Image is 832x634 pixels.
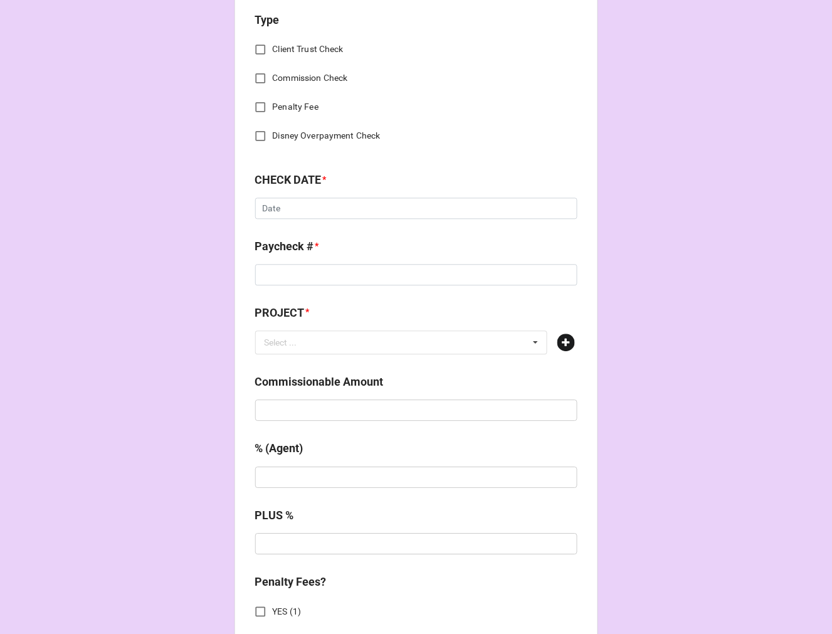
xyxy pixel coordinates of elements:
label: Commissionable Amount [255,374,384,391]
label: Penalty Fees? [255,574,327,591]
div: Select ... [261,335,315,350]
label: PROJECT [255,305,305,322]
span: Penalty Fee [273,101,319,114]
span: Disney Overpayment Check [273,130,381,143]
span: YES (1) [273,606,302,619]
span: Commission Check [273,72,348,85]
label: CHECK DATE [255,172,322,189]
label: Type [255,11,280,29]
label: Paycheck # [255,238,314,256]
input: Date [255,198,577,219]
label: % (Agent) [255,440,303,458]
span: Client Trust Check [273,43,344,56]
label: PLUS % [255,507,294,525]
